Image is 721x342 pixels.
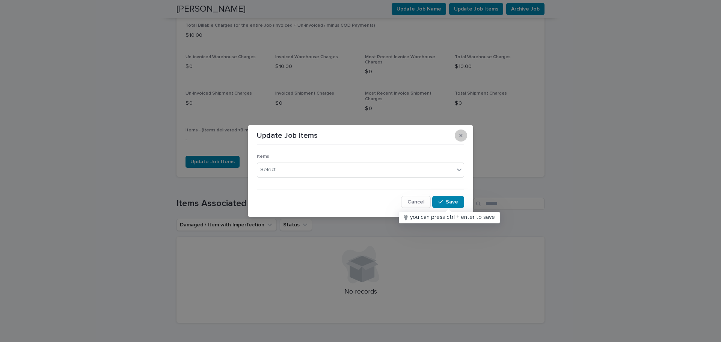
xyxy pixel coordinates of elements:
[407,199,424,205] span: Cancel
[432,196,464,208] button: Save
[260,166,279,174] div: Select...
[257,131,318,140] p: Update Job Items
[257,154,269,159] span: Items
[401,196,431,208] button: Cancel
[446,199,458,205] span: Save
